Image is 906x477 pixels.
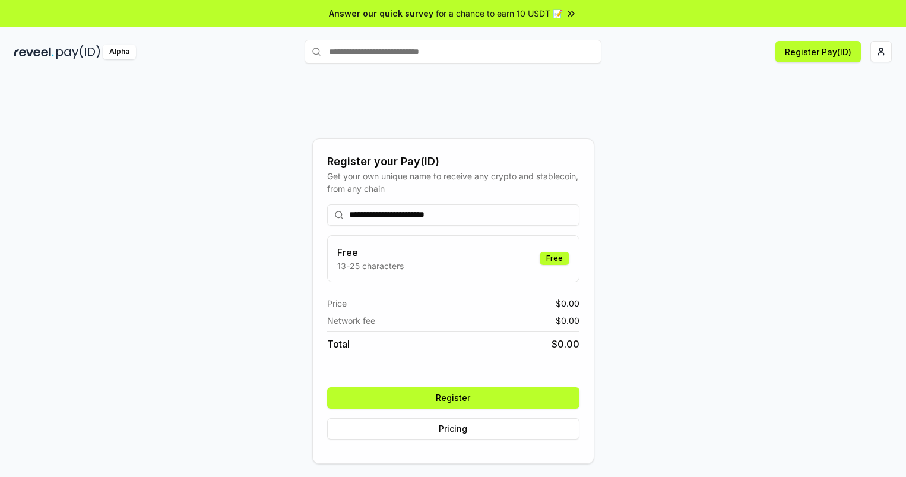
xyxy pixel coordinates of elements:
[103,45,136,59] div: Alpha
[775,41,861,62] button: Register Pay(ID)
[327,314,375,327] span: Network fee
[329,7,433,20] span: Answer our quick survey
[337,245,404,260] h3: Free
[436,7,563,20] span: for a chance to earn 10 USDT 📝
[556,314,579,327] span: $ 0.00
[556,297,579,309] span: $ 0.00
[327,153,579,170] div: Register your Pay(ID)
[337,260,404,272] p: 13-25 characters
[14,45,54,59] img: reveel_dark
[56,45,100,59] img: pay_id
[552,337,579,351] span: $ 0.00
[327,337,350,351] span: Total
[327,297,347,309] span: Price
[327,418,579,440] button: Pricing
[327,387,579,409] button: Register
[540,252,569,265] div: Free
[327,170,579,195] div: Get your own unique name to receive any crypto and stablecoin, from any chain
